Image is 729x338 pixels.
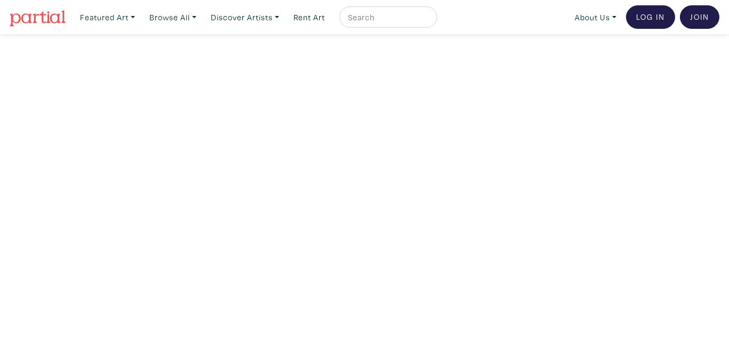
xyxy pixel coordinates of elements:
a: About Us [570,6,621,28]
a: Join [680,5,719,29]
input: Search [347,11,427,24]
a: Log In [626,5,675,29]
a: Browse All [145,6,201,28]
a: Rent Art [289,6,330,28]
a: Discover Artists [206,6,284,28]
a: Featured Art [75,6,140,28]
